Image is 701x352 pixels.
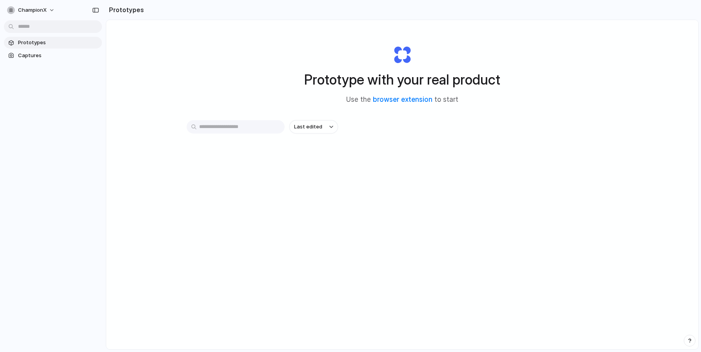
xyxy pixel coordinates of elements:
a: browser extension [373,96,432,103]
span: Captures [18,52,99,60]
span: Use the to start [346,95,458,105]
button: ChampionX [4,4,59,16]
a: Captures [4,50,102,61]
span: ChampionX [18,6,47,14]
span: Last edited [294,123,322,131]
h2: Prototypes [106,5,144,14]
span: Prototypes [18,39,99,47]
button: Last edited [289,120,338,134]
a: Prototypes [4,37,102,49]
h1: Prototype with your real product [304,69,500,90]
